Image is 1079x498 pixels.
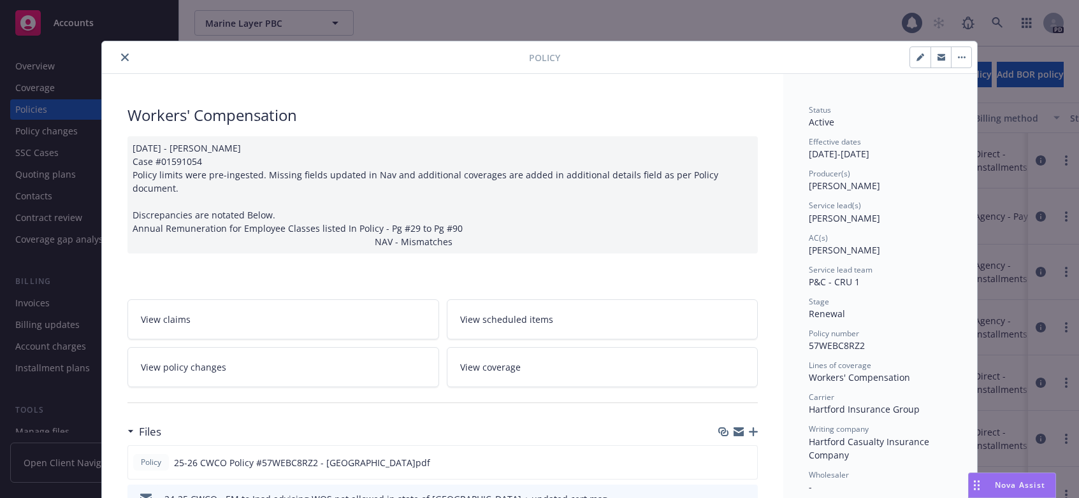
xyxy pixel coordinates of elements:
[139,423,161,440] h3: Files
[447,299,758,339] a: View scheduled items
[995,480,1045,490] span: Nova Assist
[141,313,191,326] span: View claims
[809,104,831,115] span: Status
[529,51,560,64] span: Policy
[809,244,880,256] span: [PERSON_NAME]
[968,473,1056,498] button: Nova Assist
[460,360,521,374] span: View coverage
[809,481,812,493] span: -
[720,456,730,469] button: download file
[127,347,439,387] a: View policy changes
[174,456,430,469] span: 25-26 CWCO Policy #57WEBC8RZ2 - [GEOGRAPHIC_DATA]pdf
[447,347,758,387] a: View coverage
[809,200,861,211] span: Service lead(s)
[138,457,164,468] span: Policy
[809,371,910,383] span: Workers' Compensation
[460,313,553,326] span: View scheduled items
[809,264,873,275] span: Service lead team
[809,469,849,480] span: Wholesaler
[141,360,226,374] span: View policy changes
[809,232,828,243] span: AC(s)
[809,423,869,434] span: Writing company
[809,136,952,160] div: [DATE] - [DATE]
[809,180,880,192] span: [PERSON_NAME]
[809,212,880,224] span: [PERSON_NAME]
[809,436,932,461] span: Hartford Casualty Insurance Company
[969,473,985,497] div: Drag to move
[741,456,752,469] button: preview file
[809,328,859,339] span: Policy number
[809,392,834,402] span: Carrier
[127,299,439,339] a: View claims
[809,339,865,352] span: 57WEBC8RZ2
[809,360,871,371] span: Lines of coverage
[127,423,161,440] div: Files
[117,50,133,65] button: close
[127,104,758,126] div: Workers' Compensation
[809,168,850,179] span: Producer(s)
[809,308,845,320] span: Renewal
[809,116,834,128] span: Active
[809,296,829,307] span: Stage
[809,136,861,147] span: Effective dates
[809,403,920,415] span: Hartford Insurance Group
[809,276,860,288] span: P&C - CRU 1
[127,136,758,253] div: [DATE] - [PERSON_NAME] Case #01591054 Policy limits were pre-ingested. Missing fields updated in ...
